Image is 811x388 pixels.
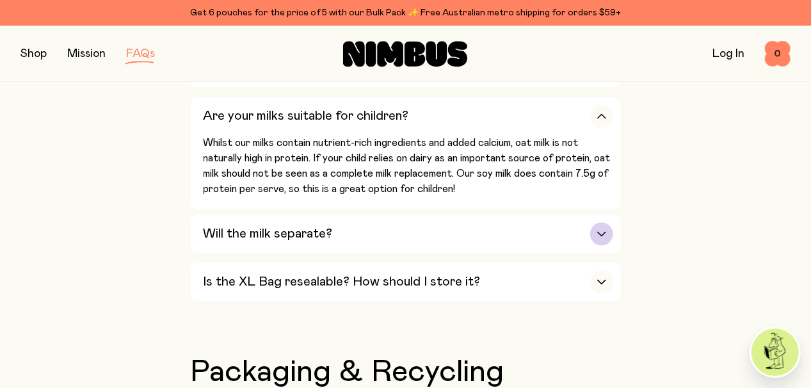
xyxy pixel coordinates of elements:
h3: Are your milks suitable for children? [204,108,409,124]
h3: Will the milk separate? [204,226,333,241]
button: 0 [765,41,791,67]
img: agent [751,328,799,376]
a: FAQs [126,48,155,60]
button: Will the milk separate? [191,214,621,253]
div: Get 6 pouches for the price of 5 with our Bulk Pack ✨ Free Australian metro shipping for orders $59+ [20,5,791,20]
a: Log In [712,48,744,60]
h3: Is the XL Bag resealable? How should I store it? [204,274,481,289]
button: Is the XL Bag resealable? How should I store it? [191,263,621,301]
h2: Packaging & Recycling [191,357,621,387]
a: Mission [67,48,106,60]
p: Whilst our milks contain nutrient-rich ingredients and added calcium, oat milk is not naturally h... [204,135,613,197]
button: Are your milks suitable for children?Whilst our milks contain nutrient-rich ingredients and added... [191,97,621,209]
